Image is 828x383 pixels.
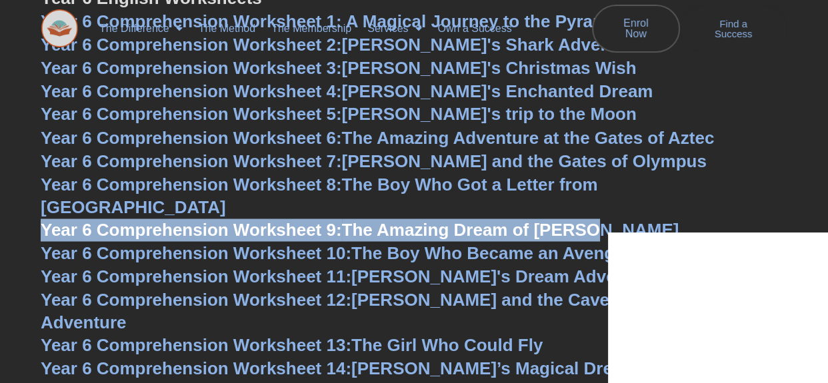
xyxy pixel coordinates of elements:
[680,5,787,52] a: Find a Success
[41,358,351,378] span: Year 6 Comprehension Worksheet 14:
[41,242,351,262] span: Year 6 Comprehension Worksheet 10:
[41,174,342,194] span: Year 6 Comprehension Worksheet 8:
[263,13,359,44] a: The Membership
[91,13,549,44] nav: Menu
[41,266,659,286] a: Year 6 Comprehension Worksheet 11:[PERSON_NAME]'s Dream Adventure
[41,358,637,378] a: Year 6 Comprehension Worksheet 14:[PERSON_NAME]’s Magical Dream
[41,289,351,309] span: Year 6 Comprehension Worksheet 12:
[91,13,191,44] a: The Difference
[592,5,680,53] a: Enrol Now
[41,334,543,354] a: Year 6 Comprehension Worksheet 13:The Girl Who Could Fly
[41,174,598,216] a: Year 6 Comprehension Worksheet 8:The Boy Who Got a Letter from [GEOGRAPHIC_DATA]
[41,219,679,239] a: Year 6 Comprehension Worksheet 9:The Amazing Dream of [PERSON_NAME]
[41,219,342,239] span: Year 6 Comprehension Worksheet 9:
[41,334,351,354] span: Year 6 Comprehension Worksheet 13:
[41,127,714,147] a: Year 6 Comprehension Worksheet 6:The Amazing Adventure at the Gates of Aztec
[41,104,637,124] a: Year 6 Comprehension Worksheet 5:[PERSON_NAME]'s trip to the Moon
[41,58,637,78] a: Year 6 Comprehension Worksheet 3:[PERSON_NAME]'s Christmas Wish
[41,242,631,262] a: Year 6 Comprehension Worksheet 10:The Boy Who Became an Avenger
[41,104,342,124] span: Year 6 Comprehension Worksheet 5:
[41,81,342,101] span: Year 6 Comprehension Worksheet 4:
[41,289,773,332] a: Year 6 Comprehension Worksheet 12:[PERSON_NAME] and the Cave of Sharks: A Dream Adventure
[430,13,520,44] a: Own a Success
[41,81,653,101] a: Year 6 Comprehension Worksheet 4:[PERSON_NAME]'s Enchanted Dream
[191,13,263,44] a: The Method
[41,151,342,171] span: Year 6 Comprehension Worksheet 7:
[700,19,767,39] span: Find a Success
[613,18,659,39] span: Enrol Now
[41,58,342,78] span: Year 6 Comprehension Worksheet 3:
[41,127,342,147] span: Year 6 Comprehension Worksheet 6:
[359,13,429,44] a: Services
[41,266,351,286] span: Year 6 Comprehension Worksheet 11:
[608,232,828,383] iframe: Chat Widget
[41,151,707,171] a: Year 6 Comprehension Worksheet 7:[PERSON_NAME] and the Gates of Olympus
